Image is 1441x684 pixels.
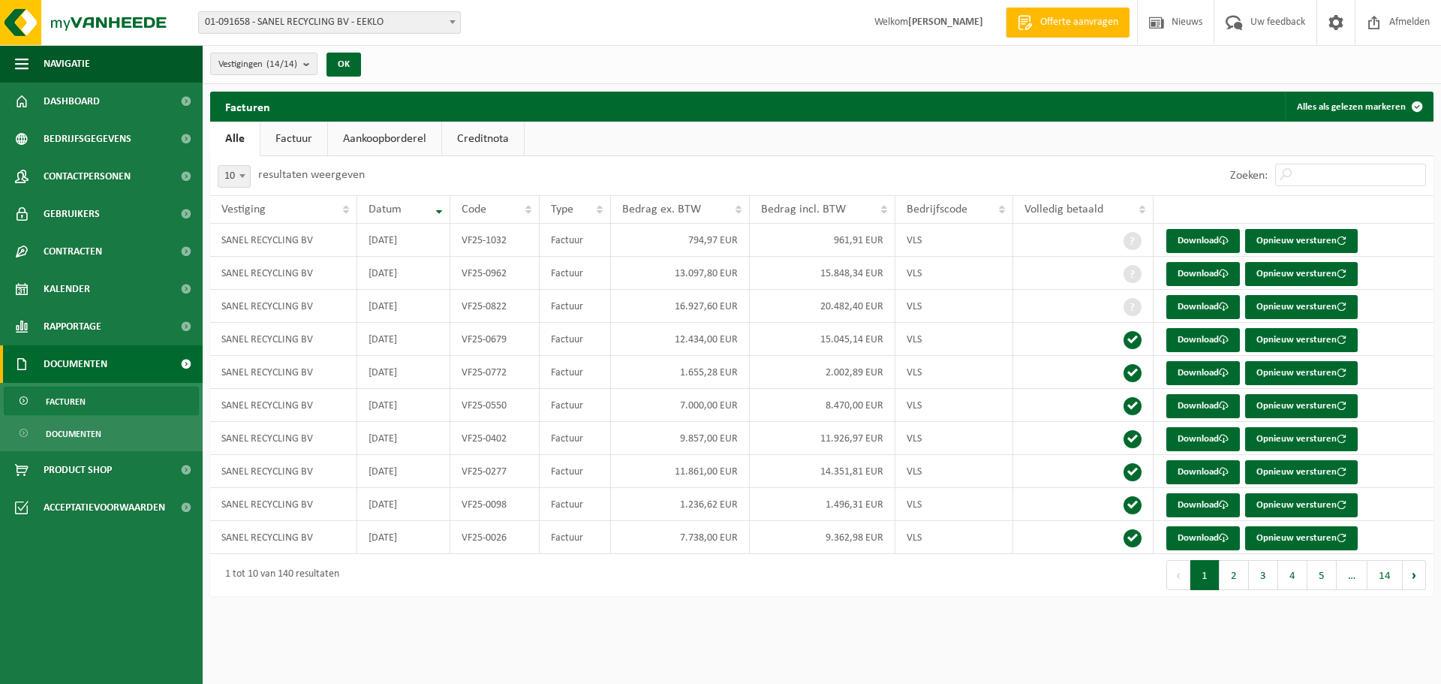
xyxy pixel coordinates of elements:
[462,203,486,215] span: Code
[326,53,361,77] button: OK
[1245,328,1358,352] button: Opnieuw versturen
[44,451,112,489] span: Product Shop
[44,158,131,195] span: Contactpersonen
[1245,493,1358,517] button: Opnieuw versturen
[611,422,749,455] td: 9.857,00 EUR
[908,17,983,28] strong: [PERSON_NAME]
[4,419,199,447] a: Documenten
[218,53,297,76] span: Vestigingen
[895,290,1013,323] td: VLS
[1006,8,1130,38] a: Offerte aanvragen
[210,53,317,75] button: Vestigingen(14/14)
[450,521,540,554] td: VF25-0026
[46,420,101,448] span: Documenten
[44,83,100,120] span: Dashboard
[218,165,251,188] span: 10
[1024,203,1103,215] span: Volledig betaald
[750,521,895,554] td: 9.362,98 EUR
[750,257,895,290] td: 15.848,34 EUR
[1166,229,1240,253] a: Download
[1245,361,1358,385] button: Opnieuw versturen
[1245,394,1358,418] button: Opnieuw versturen
[210,356,357,389] td: SANEL RECYCLING BV
[750,323,895,356] td: 15.045,14 EUR
[750,422,895,455] td: 11.926,97 EUR
[750,224,895,257] td: 961,91 EUR
[210,224,357,257] td: SANEL RECYCLING BV
[1166,526,1240,550] a: Download
[260,122,327,156] a: Factuur
[357,323,450,356] td: [DATE]
[895,257,1013,290] td: VLS
[258,169,365,181] label: resultaten weergeven
[1190,560,1220,590] button: 1
[1166,427,1240,451] a: Download
[1367,560,1403,590] button: 14
[1166,295,1240,319] a: Download
[1249,560,1278,590] button: 3
[357,455,450,488] td: [DATE]
[551,203,573,215] span: Type
[750,290,895,323] td: 20.482,40 EUR
[750,389,895,422] td: 8.470,00 EUR
[895,422,1013,455] td: VLS
[540,389,611,422] td: Factuur
[46,387,86,416] span: Facturen
[1245,460,1358,484] button: Opnieuw versturen
[210,323,357,356] td: SANEL RECYCLING BV
[357,422,450,455] td: [DATE]
[1245,427,1358,451] button: Opnieuw versturen
[540,323,611,356] td: Factuur
[1245,229,1358,253] button: Opnieuw versturen
[611,389,749,422] td: 7.000,00 EUR
[611,521,749,554] td: 7.738,00 EUR
[357,224,450,257] td: [DATE]
[540,455,611,488] td: Factuur
[1285,92,1432,122] button: Alles als gelezen markeren
[1166,560,1190,590] button: Previous
[450,422,540,455] td: VF25-0402
[1230,170,1268,182] label: Zoeken:
[1337,560,1367,590] span: …
[540,422,611,455] td: Factuur
[1403,560,1426,590] button: Next
[1245,295,1358,319] button: Opnieuw versturen
[328,122,441,156] a: Aankoopborderel
[210,488,357,521] td: SANEL RECYCLING BV
[210,257,357,290] td: SANEL RECYCLING BV
[44,233,102,270] span: Contracten
[450,257,540,290] td: VF25-0962
[611,224,749,257] td: 794,97 EUR
[895,224,1013,257] td: VLS
[1036,15,1122,30] span: Offerte aanvragen
[218,166,250,187] span: 10
[750,455,895,488] td: 14.351,81 EUR
[44,270,90,308] span: Kalender
[1245,262,1358,286] button: Opnieuw versturen
[750,356,895,389] td: 2.002,89 EUR
[210,455,357,488] td: SANEL RECYCLING BV
[611,290,749,323] td: 16.927,60 EUR
[210,92,285,121] h2: Facturen
[895,521,1013,554] td: VLS
[221,203,266,215] span: Vestiging
[450,224,540,257] td: VF25-1032
[199,12,460,33] span: 01-091658 - SANEL RECYCLING BV - EEKLO
[907,203,967,215] span: Bedrijfscode
[611,356,749,389] td: 1.655,28 EUR
[450,455,540,488] td: VF25-0277
[540,488,611,521] td: Factuur
[611,323,749,356] td: 12.434,00 EUR
[44,120,131,158] span: Bedrijfsgegevens
[895,356,1013,389] td: VLS
[210,422,357,455] td: SANEL RECYCLING BV
[540,224,611,257] td: Factuur
[357,488,450,521] td: [DATE]
[540,521,611,554] td: Factuur
[1220,560,1249,590] button: 2
[540,356,611,389] td: Factuur
[895,323,1013,356] td: VLS
[611,257,749,290] td: 13.097,80 EUR
[198,11,461,34] span: 01-091658 - SANEL RECYCLING BV - EEKLO
[44,489,165,526] span: Acceptatievoorwaarden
